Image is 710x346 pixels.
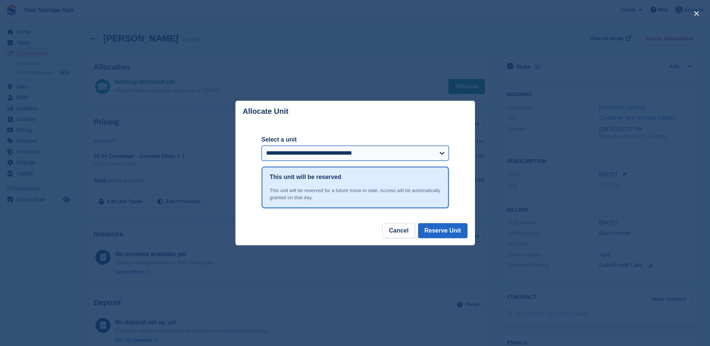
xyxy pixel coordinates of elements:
[270,187,441,201] div: This unit will be reserved for a future move-in date. Access will be automatically granted on tha...
[418,223,467,238] button: Reserve Unit
[383,223,415,238] button: Cancel
[270,173,341,182] h1: This unit will be reserved
[691,7,703,19] button: close
[262,135,449,144] label: Select a unit
[243,107,289,116] p: Allocate Unit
